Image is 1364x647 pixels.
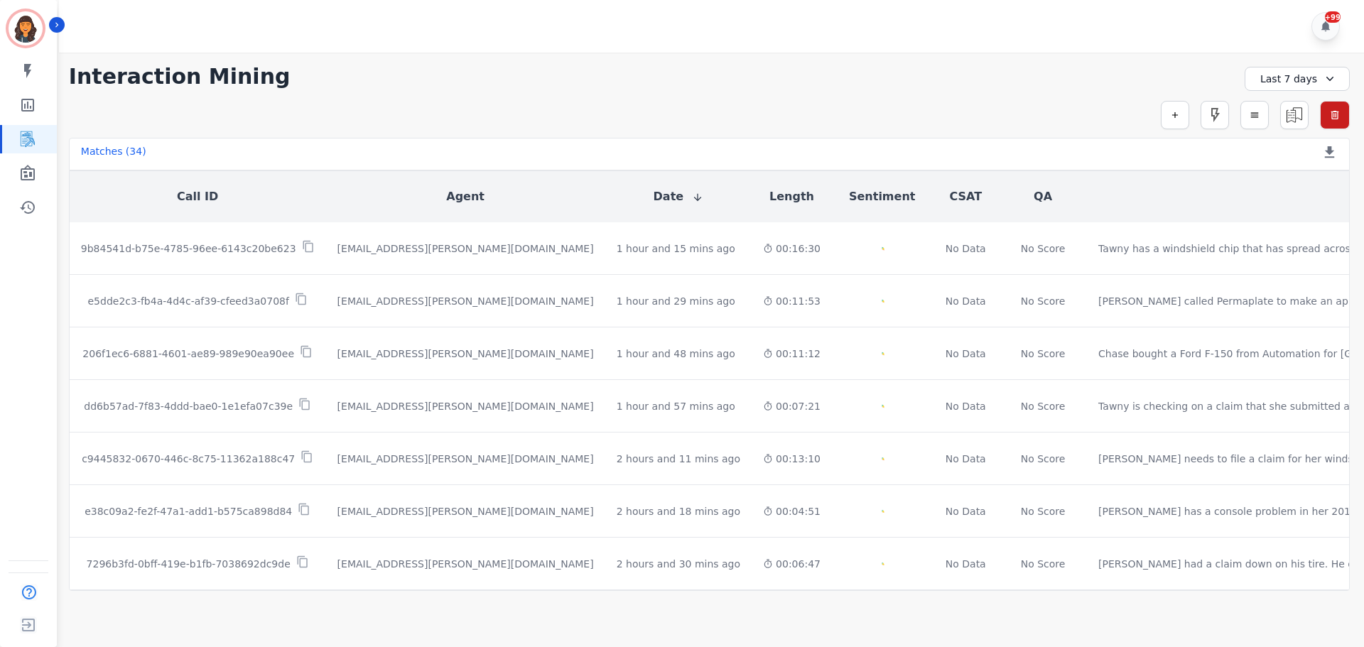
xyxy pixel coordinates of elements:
p: e5dde2c3-fb4a-4d4c-af39-cfeed3a0708f [87,294,288,308]
button: Sentiment [849,188,915,205]
div: No Data [943,557,987,571]
div: No Data [943,399,987,413]
div: No Data [943,241,987,256]
div: 1 hour and 57 mins ago [617,399,735,413]
button: Agent [446,188,485,205]
button: Length [769,188,814,205]
button: QA [1034,188,1052,205]
div: 00:06:47 [763,557,821,571]
div: No Data [943,452,987,466]
div: [EMAIL_ADDRESS][PERSON_NAME][DOMAIN_NAME] [337,452,594,466]
div: [EMAIL_ADDRESS][PERSON_NAME][DOMAIN_NAME] [337,399,594,413]
img: Bordered avatar [9,11,43,45]
h1: Interaction Mining [69,64,291,89]
div: No Score [1021,557,1066,571]
div: 00:04:51 [763,504,821,518]
p: dd6b57ad-7f83-4ddd-bae0-1e1efa07c39e [84,399,293,413]
p: 9b84541d-b75e-4785-96ee-6143c20be623 [81,241,296,256]
p: e38c09a2-fe2f-47a1-add1-b575ca898d84 [85,504,292,518]
div: No Score [1021,399,1066,413]
p: c9445832-0670-446c-8c75-11362a188c47 [82,452,295,466]
div: No Data [943,347,987,361]
div: +99 [1325,11,1341,23]
div: 1 hour and 48 mins ago [617,347,735,361]
div: 1 hour and 29 mins ago [617,294,735,308]
div: No Score [1021,452,1066,466]
div: [EMAIL_ADDRESS][PERSON_NAME][DOMAIN_NAME] [337,347,594,361]
div: Last 7 days [1245,67,1350,91]
div: No Score [1021,347,1066,361]
div: 00:13:10 [763,452,821,466]
div: [EMAIL_ADDRESS][PERSON_NAME][DOMAIN_NAME] [337,557,594,571]
p: 206f1ec6-6881-4601-ae89-989e90ea90ee [82,347,294,361]
div: No Data [943,294,987,308]
div: No Score [1021,294,1066,308]
button: CSAT [949,188,982,205]
div: 2 hours and 11 mins ago [617,452,740,466]
button: Date [654,188,704,205]
div: 1 hour and 15 mins ago [617,241,735,256]
button: Call ID [177,188,218,205]
div: 2 hours and 30 mins ago [617,557,740,571]
div: 00:11:12 [763,347,821,361]
p: 7296b3fd-0bff-419e-b1fb-7038692dc9de [87,557,291,571]
div: [EMAIL_ADDRESS][PERSON_NAME][DOMAIN_NAME] [337,294,594,308]
div: No Score [1021,504,1066,518]
div: 00:07:21 [763,399,821,413]
div: [EMAIL_ADDRESS][PERSON_NAME][DOMAIN_NAME] [337,504,594,518]
div: 00:16:30 [763,241,821,256]
div: [EMAIL_ADDRESS][PERSON_NAME][DOMAIN_NAME] [337,241,594,256]
div: No Score [1021,241,1066,256]
div: 2 hours and 18 mins ago [617,504,740,518]
div: Matches ( 34 ) [81,144,146,164]
div: 00:11:53 [763,294,821,308]
div: No Data [943,504,987,518]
